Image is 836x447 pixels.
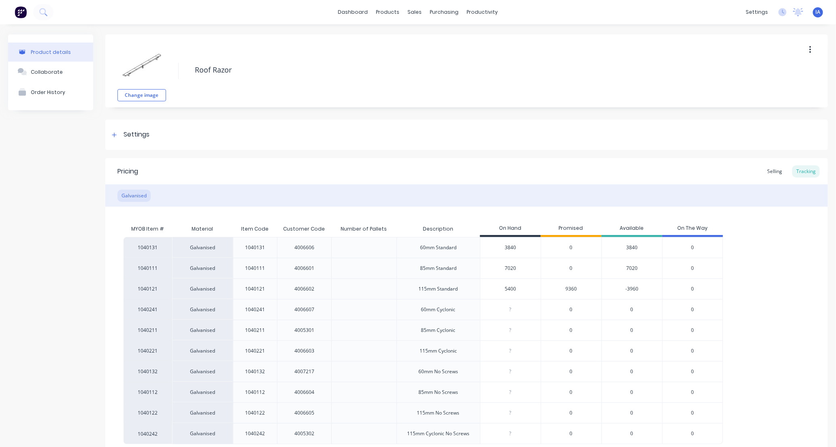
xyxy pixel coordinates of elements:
[8,62,93,82] button: Collaborate
[117,167,138,176] div: Pricing
[570,347,573,355] span: 0
[463,6,502,18] div: productivity
[426,6,463,18] div: purchasing
[601,320,662,340] div: 0
[124,278,172,299] div: 1040121
[124,237,172,258] div: 1040131
[416,219,460,239] div: Description
[601,258,662,278] div: 7020
[601,402,662,423] div: 0
[172,382,233,402] div: Galvanised
[480,237,541,258] div: 3840
[294,265,314,272] div: 4006601
[480,361,541,382] div: ?
[691,347,694,355] span: 0
[31,69,63,75] div: Collaborate
[172,340,233,361] div: Galvanised
[245,306,265,313] div: 1040241
[816,9,821,16] span: IA
[418,389,458,396] div: 85mm No Screws
[172,278,233,299] div: Galvanised
[417,409,460,417] div: 115mm No Screws
[124,130,149,140] div: Settings
[294,327,314,334] div: 4005301
[480,382,541,402] div: ?
[421,327,456,334] div: 85mm Cyclonic
[124,258,172,278] div: 1040111
[172,258,233,278] div: Galvanised
[294,368,314,375] div: 4007217
[792,165,820,178] div: Tracking
[601,278,662,299] div: -3960
[480,221,541,237] div: On Hand
[245,389,265,396] div: 1040112
[172,237,233,258] div: Galvanised
[420,347,457,355] div: 115mm Cyclonic
[404,6,426,18] div: sales
[8,82,93,102] button: Order History
[117,190,151,202] div: Galvanised
[691,244,694,251] span: 0
[601,423,662,444] div: 0
[277,219,331,239] div: Customer Code
[245,285,265,293] div: 1040121
[294,244,314,251] div: 4006606
[172,402,233,423] div: Galvanised
[124,361,172,382] div: 1040132
[245,244,265,251] div: 1040131
[421,306,456,313] div: 60mm Cyclonic
[565,285,577,293] span: 9360
[172,361,233,382] div: Galvanised
[570,244,573,251] span: 0
[418,368,458,375] div: 60mm No Screws
[480,403,541,423] div: ?
[570,430,573,437] span: 0
[245,327,265,334] div: 1040211
[372,6,404,18] div: products
[31,49,71,55] div: Product details
[124,320,172,340] div: 1040211
[31,89,65,95] div: Order History
[601,237,662,258] div: 3840
[691,368,694,375] span: 0
[334,219,393,239] div: Number of Pallets
[742,6,772,18] div: settings
[124,402,172,423] div: 1040122
[294,285,314,293] div: 4006602
[191,60,749,79] textarea: Roof Razor
[480,423,541,444] div: ?
[601,361,662,382] div: 0
[480,320,541,340] div: ?
[245,368,265,375] div: 1040132
[294,389,314,396] div: 4006604
[245,409,265,417] div: 1040122
[235,219,275,239] div: Item Code
[117,41,166,101] div: fileChange image
[172,320,233,340] div: Galvanised
[601,382,662,402] div: 0
[570,306,573,313] span: 0
[691,409,694,417] span: 0
[691,327,694,334] span: 0
[601,340,662,361] div: 0
[294,306,314,313] div: 4006607
[245,430,265,437] div: 1040242
[117,89,166,101] button: Change image
[334,6,372,18] a: dashboard
[570,409,573,417] span: 0
[420,244,456,251] div: 60mm Standard
[124,299,172,320] div: 1040241
[124,423,172,444] div: 1040242
[763,165,786,178] div: Selling
[541,221,601,237] div: Promised
[691,285,694,293] span: 0
[480,341,541,361] div: ?
[570,265,573,272] span: 0
[124,340,172,361] div: 1040221
[419,285,458,293] div: 115mm Standard
[245,265,265,272] div: 1040111
[294,430,314,437] div: 4005302
[570,327,573,334] span: 0
[691,389,694,396] span: 0
[570,389,573,396] span: 0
